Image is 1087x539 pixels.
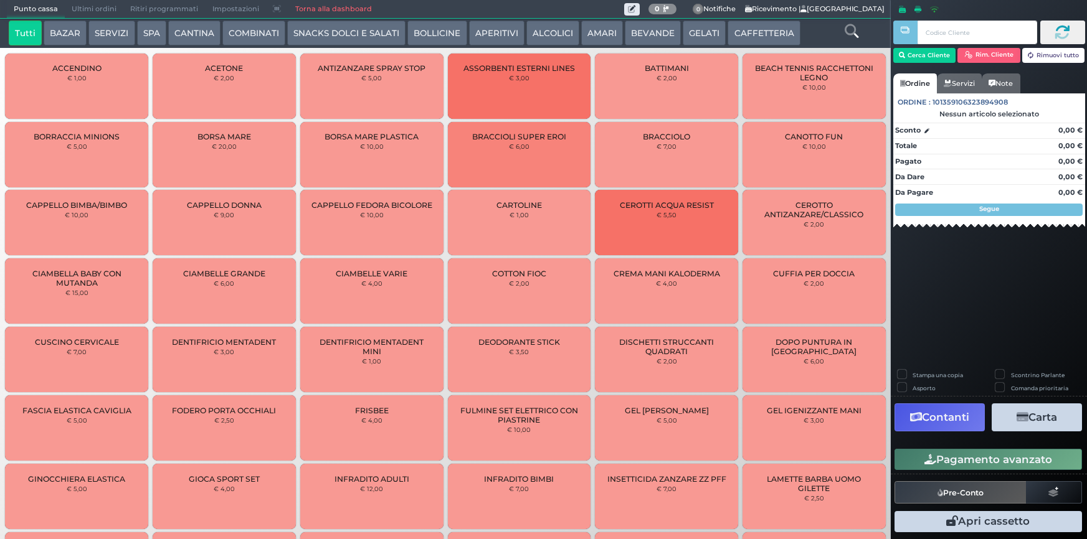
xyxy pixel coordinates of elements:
[913,371,963,379] label: Stampa una copia
[893,110,1085,118] div: Nessun articolo selezionato
[496,200,542,210] span: CARTOLINE
[657,357,677,365] small: € 2,00
[355,406,389,415] span: FRISBEE
[655,4,660,13] b: 0
[657,74,677,82] small: € 2,00
[318,63,425,73] span: ANTIZANZARE SPRAY STOP
[657,211,676,218] small: € 5,50
[753,337,875,356] span: DOPO PUNTURA IN [GEOGRAPHIC_DATA]
[898,97,931,108] span: Ordine :
[509,74,529,82] small: € 3,00
[65,211,88,218] small: € 10,00
[913,384,936,392] label: Asporto
[620,200,714,210] span: CEROTTI ACQUA RESIST
[753,474,875,493] span: LAMETTE BARBA UOMO GILETTE
[484,474,554,484] span: INFRADITO BIMBI
[895,449,1082,470] button: Pagamento avanzato
[214,485,235,492] small: € 4,00
[9,21,42,45] button: Tutti
[214,211,234,218] small: € 9,00
[767,406,862,415] span: GEL IGENIZZANTE MANI
[458,406,580,424] span: FULMINE SET ELETTRICO CON PIASTRINE
[509,485,529,492] small: € 7,00
[325,132,419,141] span: BORSA MARE PLASTICA
[509,348,529,355] small: € 3,50
[336,269,407,278] span: CIAMBELLE VARIE
[35,337,119,347] span: CUSCINO CERVICALE
[895,403,985,431] button: Contanti
[360,485,383,492] small: € 12,00
[214,348,234,355] small: € 3,00
[222,21,285,45] button: COMBINATI
[214,74,234,82] small: € 2,00
[28,474,125,484] span: GINOCCHIERA ELASTICA
[137,21,166,45] button: SPA
[933,97,1008,108] span: 101359106323894908
[7,1,65,18] span: Punto cassa
[26,200,127,210] span: CAPPELLO BIMBA/BIMBO
[957,48,1020,63] button: Rim. Cliente
[67,416,87,424] small: € 5,00
[1022,48,1085,63] button: Rimuovi tutto
[187,200,262,210] span: CAPPELLO DONNA
[311,200,432,210] span: CAPPELLO FEDORA BICOLORE
[802,83,826,91] small: € 10,00
[478,337,560,347] span: DEODORANTE STICK
[625,21,681,45] button: BEVANDE
[657,416,677,424] small: € 5,00
[614,269,720,278] span: CREMA MANI KALODERMA
[509,143,529,150] small: € 6,00
[472,132,566,141] span: BRACCIOLI SUPER EROI
[287,21,406,45] button: SNACKS DOLCI E SALATI
[360,143,384,150] small: € 10,00
[804,494,824,502] small: € 2,50
[360,211,384,218] small: € 10,00
[1058,157,1083,166] strong: 0,00 €
[893,48,956,63] button: Cerca Cliente
[895,157,921,166] strong: Pagato
[581,21,623,45] button: AMARI
[65,1,123,18] span: Ultimi ordini
[492,269,546,278] span: COTTON FIOC
[34,132,120,141] span: BORRACCIA MINIONS
[625,406,709,415] span: GEL [PERSON_NAME]
[526,21,579,45] button: ALCOLICI
[469,21,525,45] button: APERITIVI
[16,269,138,288] span: CIAMBELLA BABY CON MUTANDA
[657,485,676,492] small: € 7,00
[893,73,937,93] a: Ordine
[172,406,276,415] span: FODERO PORTA OCCHIALI
[1011,384,1068,392] label: Comanda prioritaria
[802,143,826,150] small: € 10,00
[804,279,824,287] small: € 2,00
[206,1,266,18] span: Impostazioni
[335,474,409,484] span: INFRADITO ADULTI
[362,357,381,365] small: € 1,00
[507,426,531,433] small: € 10,00
[785,132,843,141] span: CANOTTO FUN
[183,269,265,278] span: CIAMBELLE GRANDE
[44,21,87,45] button: BAZAR
[656,279,677,287] small: € 4,00
[88,21,135,45] button: SERVIZI
[753,200,875,219] span: CEROTTO ANTIZANZARE/CLASSICO
[361,74,382,82] small: € 5,00
[67,143,87,150] small: € 5,00
[123,1,205,18] span: Ritiri programmati
[804,357,824,365] small: € 6,00
[804,416,824,424] small: € 3,00
[1058,141,1083,150] strong: 0,00 €
[67,348,87,355] small: € 7,00
[197,132,251,141] span: BORSA MARE
[605,337,728,356] span: DISCHETTI STRUCCANTI QUADRATI
[65,289,88,296] small: € 15,00
[657,143,676,150] small: € 7,00
[189,474,260,484] span: GIOCA SPORT SET
[895,125,921,136] strong: Sconto
[168,21,221,45] button: CANTINA
[683,21,726,45] button: GELATI
[728,21,800,45] button: CAFFETTERIA
[753,63,875,82] span: BEACH TENNIS RACCHETTONI LEGNO
[212,143,237,150] small: € 20,00
[463,63,575,73] span: ASSORBENTI ESTERNI LINES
